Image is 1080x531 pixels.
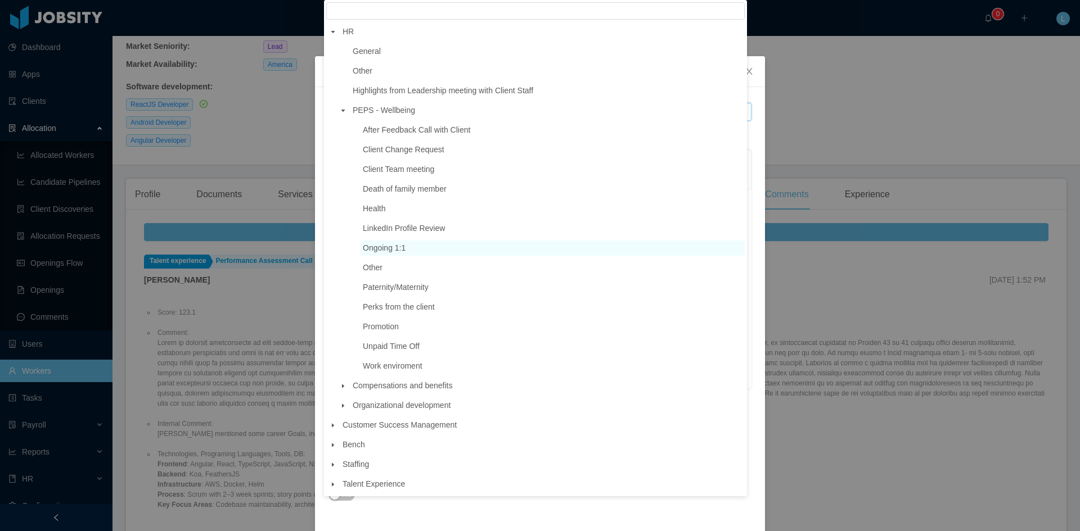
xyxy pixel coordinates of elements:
span: Death of family member [360,181,745,197]
span: PEPS - Wellbeing [350,103,745,118]
span: Paternity/Maternity [360,280,745,295]
span: Client Change Request [363,145,444,154]
i: icon: caret-down [330,462,336,468]
span: Staffing [343,460,369,469]
i: icon: caret-down [340,108,346,114]
i: icon: caret-down [340,403,346,409]
span: Paternity/Maternity [363,283,429,292]
span: Talent Experience [343,479,405,488]
span: Client Team meeting [363,165,434,174]
span: Promotion [363,322,399,331]
span: Work enviroment [363,361,422,370]
span: Staffing [340,457,745,472]
span: Client Change Request [360,142,745,157]
i: icon: caret-down [330,482,336,487]
span: Talent Experience [340,476,745,492]
span: Customer Success Management [340,417,745,433]
span: Ongoing 1:1 [363,243,406,252]
span: Other [350,63,745,79]
i: icon: caret-down [330,423,336,428]
span: Bench [340,437,745,452]
i: icon: caret-down [330,29,336,35]
span: Ongoing 1:1 [360,240,745,256]
span: Compensations and benefits [350,378,745,393]
span: Work enviroment [360,358,745,374]
span: Perks from the client [360,299,745,315]
span: LinkedIn Profile Review [360,221,745,236]
span: PEPS - Wellbeing [353,106,415,115]
span: After Feedback Call with Client [363,125,470,134]
span: HR [340,24,745,39]
span: Other [360,260,745,275]
span: Other [363,263,382,272]
button: Close [733,56,765,88]
span: Customer Success Management [343,420,457,429]
span: Bench [343,440,365,449]
input: filter select [326,2,745,20]
span: General [353,47,381,56]
span: Client Team meeting [360,162,745,177]
span: Highlights from Leadership meeting with Client Staff [350,83,745,98]
i: icon: close [745,67,754,76]
span: Perks from the client [363,302,435,311]
span: Organizational development [353,401,451,410]
span: Health [363,204,385,213]
span: Promotion [360,319,745,334]
span: After Feedback Call with Client [360,122,745,138]
span: HR [343,27,354,36]
span: Compensations and benefits [353,381,452,390]
span: Health [360,201,745,216]
span: Organizational development [350,398,745,413]
span: General [350,44,745,59]
span: Unpaid Time Off [363,342,420,351]
span: LinkedIn Profile Review [363,224,445,233]
i: icon: caret-down [330,442,336,448]
span: Other [353,66,372,75]
span: Death of family member [363,184,447,193]
span: Highlights from Leadership meeting with Client Staff [353,86,533,95]
span: Unpaid Time Off [360,339,745,354]
i: icon: caret-down [340,383,346,389]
